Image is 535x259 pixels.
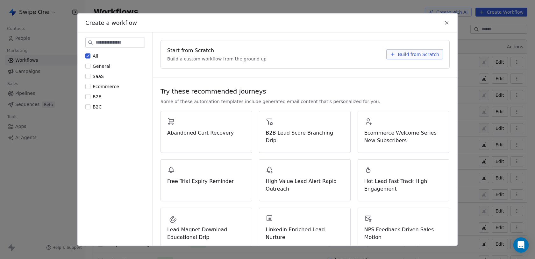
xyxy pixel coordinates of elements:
span: Try these recommended journeys [160,87,266,96]
button: General [85,63,90,69]
span: Ecommerce [93,84,119,89]
span: Linkedin Enriched Lead Nurture [266,226,344,241]
span: Ecommerce Welcome Series New Subscribers [364,129,443,144]
span: General [93,64,110,69]
span: High Value Lead Alert Rapid Outreach [266,178,344,193]
button: B2C [85,104,90,110]
span: SaaS [93,74,104,79]
button: Ecommerce [85,83,90,90]
button: Build from Scratch [386,49,443,59]
div: Open Intercom Messenger [513,237,529,253]
span: NPS Feedback Driven Sales Motion [364,226,443,241]
span: Build a custom workflow from the ground up [167,56,267,62]
span: Lead Magnet Download Educational Drip [167,226,246,241]
span: Free Trial Expiry Reminder [167,178,246,185]
span: Some of these automation templates include generated email content that's personalized for you. [160,98,380,105]
span: All [93,53,98,59]
span: B2B [93,94,102,99]
span: Start from Scratch [167,47,214,54]
span: Create a workflow [85,19,137,27]
span: B2B Lead Score Branching Drip [266,129,344,144]
span: Build from Scratch [398,51,439,58]
button: B2B [85,94,90,100]
span: Hot Lead Fast Track High Engagement [364,178,443,193]
span: B2C [93,104,102,109]
span: Abandoned Cart Recovery [167,129,246,137]
button: SaaS [85,73,90,80]
button: All [85,53,90,59]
